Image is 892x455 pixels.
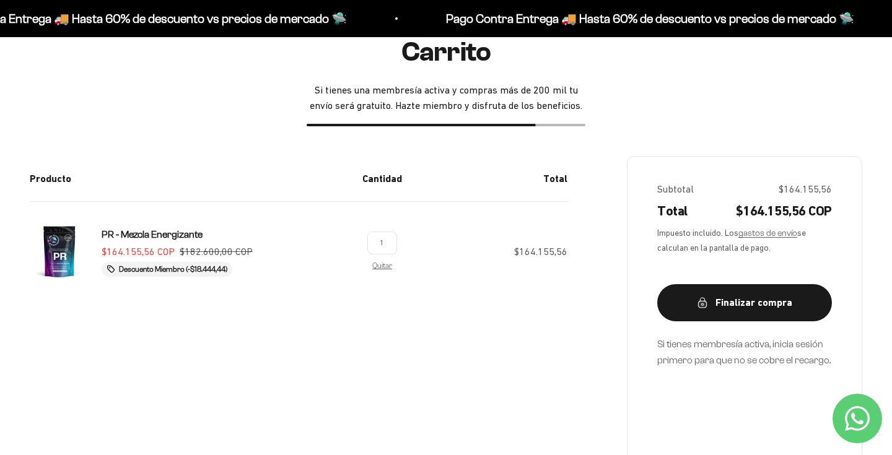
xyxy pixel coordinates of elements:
th: Cantidad [352,156,412,202]
span: Subtotal [657,181,694,197]
compare-at-price: $182.600,00 COP [180,244,253,260]
th: Total [412,156,567,202]
span: Si tienes una membresía activa y compras más de 200 mil tu envío será gratuito. Hazte miembro y d... [307,82,585,114]
th: Producto [30,156,352,202]
span: PR - Mezcla Energizante [102,229,203,240]
p: Pago Contra Entrega 🚚 Hasta 60% de descuento vs precios de mercado 🛸 [446,9,854,28]
button: Finalizar compra [657,284,832,321]
p: Si tienes membresía activa, inicia sesión primero para que no se cobre el recargo. [657,336,832,368]
a: Eliminar PR - Mezcla Energizante [372,261,392,269]
div: Finalizar compra [682,295,807,311]
li: Descuento Miembro (-$18.444,44) [102,262,232,276]
a: gastos de envío [738,228,797,238]
span: Impuesto incluido. Los se calculan en la pantalla de pago. [657,226,832,254]
sale-price: $164.155,56 COP [102,244,175,260]
h1: Carrito [401,37,491,67]
input: Cambiar cantidad [367,232,397,254]
a: PR - Mezcla Energizante [102,227,253,243]
span: $164.155,56 COP [736,202,832,221]
span: Total [657,202,688,221]
td: $164.155,56 [412,202,567,301]
span: $164.155,56 [779,181,832,197]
